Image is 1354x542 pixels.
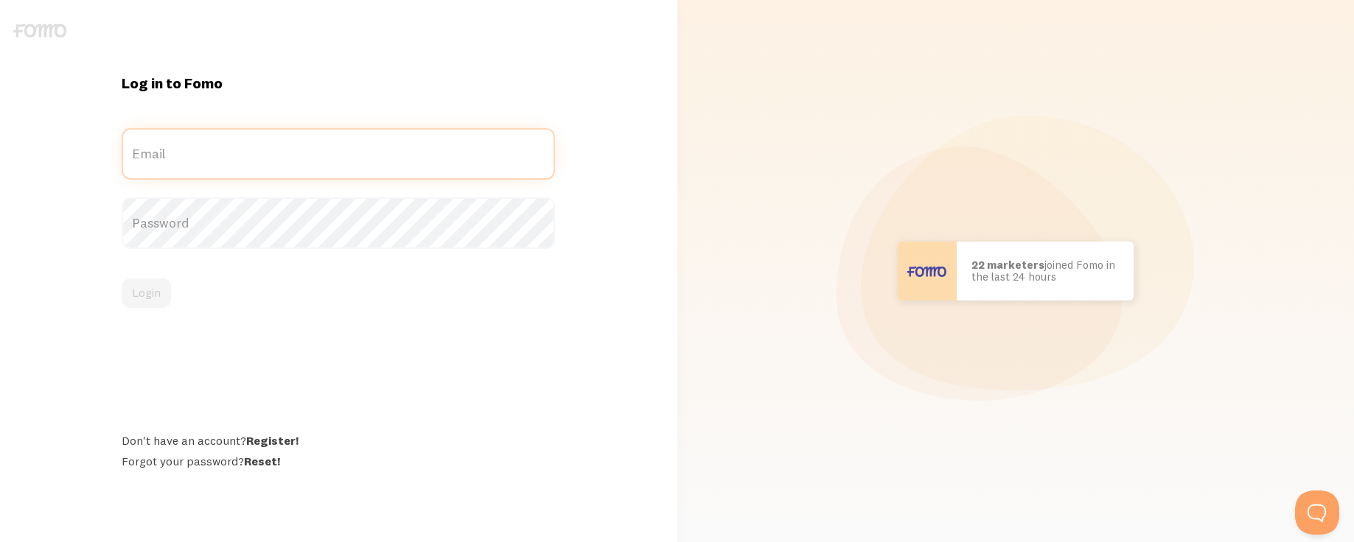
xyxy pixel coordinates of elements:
[1295,490,1339,535] iframe: Help Scout Beacon - Open
[971,259,1119,284] p: joined Fomo in the last 24 hours
[122,454,555,468] div: Forgot your password?
[122,197,555,249] label: Password
[122,433,555,448] div: Don't have an account?
[122,74,555,93] h1: Log in to Fomo
[244,454,280,468] a: Reset!
[971,258,1044,272] b: 22 marketers
[13,24,66,38] img: fomo-logo-gray-b99e0e8ada9f9040e2984d0d95b3b12da0074ffd48d1e5cb62ac37fc77b0b268.svg
[122,128,555,180] label: Email
[246,433,299,448] a: Register!
[898,242,957,300] img: User avatar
